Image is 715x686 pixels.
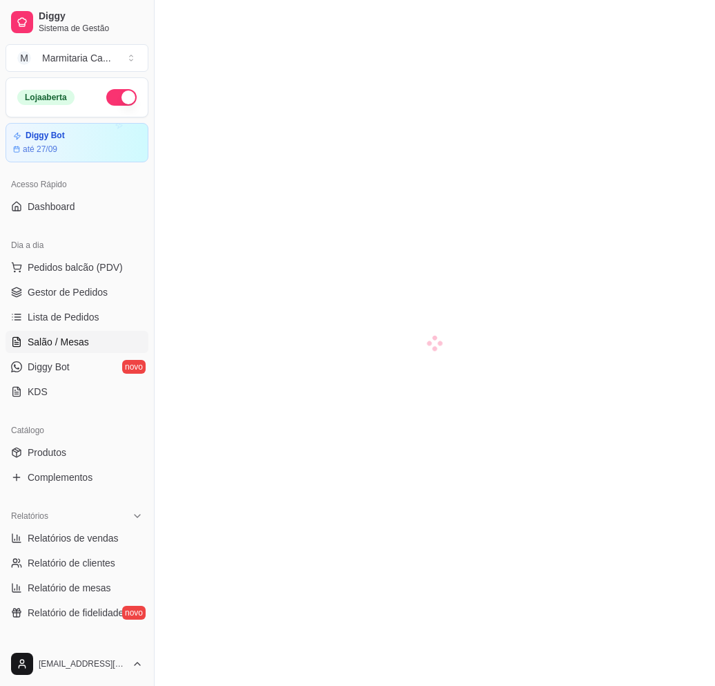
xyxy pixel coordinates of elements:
button: Alterar Status [106,89,137,106]
div: Dia a dia [6,234,148,256]
a: Dashboard [6,196,148,218]
span: Relatório de fidelidade [28,606,124,620]
button: Pedidos balcão (PDV) [6,256,148,278]
span: Diggy Bot [28,360,70,374]
article: até 27/09 [23,144,57,155]
div: Gerenciar [6,640,148,663]
a: Lista de Pedidos [6,306,148,328]
span: Dashboard [28,200,75,213]
span: Relatório de clientes [28,556,115,570]
span: [EMAIL_ADDRESS][DOMAIN_NAME] [39,658,126,669]
div: Catálogo [6,419,148,441]
a: DiggySistema de Gestão [6,6,148,39]
span: Lista de Pedidos [28,310,99,324]
span: Gestor de Pedidos [28,285,108,299]
a: Salão / Mesas [6,331,148,353]
a: Relatório de mesas [6,577,148,599]
div: Loja aberta [17,90,75,105]
span: Relatórios de vendas [28,531,119,545]
div: Acesso Rápido [6,173,148,196]
span: Pedidos balcão (PDV) [28,260,123,274]
article: Diggy Bot [26,131,65,141]
a: Relatório de clientes [6,552,148,574]
span: M [17,51,31,65]
a: Diggy Botaté 27/09 [6,123,148,162]
a: Relatórios de vendas [6,527,148,549]
span: Produtos [28,446,66,459]
button: [EMAIL_ADDRESS][DOMAIN_NAME] [6,647,148,680]
span: Diggy [39,10,143,23]
a: Diggy Botnovo [6,356,148,378]
span: KDS [28,385,48,399]
a: Complementos [6,466,148,488]
span: Complementos [28,470,92,484]
a: Produtos [6,441,148,464]
span: Salão / Mesas [28,335,89,349]
a: Gestor de Pedidos [6,281,148,303]
span: Relatório de mesas [28,581,111,595]
a: Relatório de fidelidadenovo [6,602,148,624]
span: Relatórios [11,511,48,522]
button: Select a team [6,44,148,72]
span: Sistema de Gestão [39,23,143,34]
a: KDS [6,381,148,403]
div: Marmitaria Ca ... [42,51,111,65]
